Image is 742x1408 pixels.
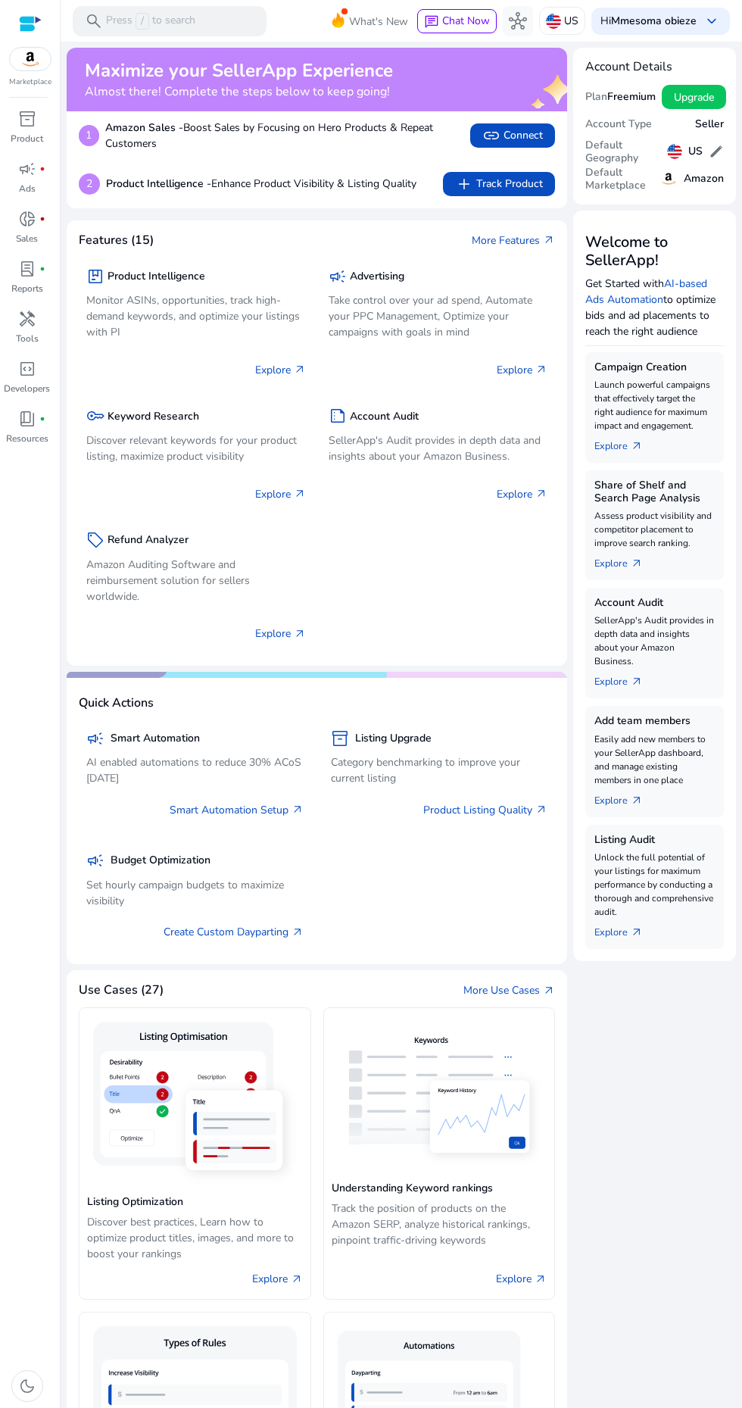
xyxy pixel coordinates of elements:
span: hub [509,12,527,30]
span: arrow_outward [543,234,555,246]
a: More Use Casesarrow_outward [463,982,555,998]
span: Chat Now [442,14,490,28]
h5: Keyword Research [108,411,199,423]
h4: Almost there! Complete the steps below to keep going! [85,85,393,99]
span: arrow_outward [294,488,306,500]
p: Reports [11,282,43,295]
p: SellerApp's Audit provides in depth data and insights about your Amazon Business. [594,613,715,668]
p: Launch powerful campaigns that effectively target the right audience for maximum impact and engag... [594,378,715,432]
button: hub [503,6,533,36]
h5: Smart Automation [111,732,200,745]
button: Upgrade [662,85,726,109]
span: code_blocks [18,360,36,378]
h5: Amazon [684,173,724,186]
span: / [136,13,149,30]
span: link [482,126,500,145]
p: Developers [4,382,50,395]
h5: Plan [585,91,607,104]
span: arrow_outward [631,926,643,938]
span: add [455,175,473,193]
p: Discover relevant keywords for your product listing, maximize product visibility [86,432,306,464]
a: Explorearrow_outward [594,668,655,689]
h5: Listing Upgrade [355,732,432,745]
p: Explore [497,362,547,378]
span: arrow_outward [294,364,306,376]
p: Sales [16,232,38,245]
p: Explore [255,486,306,502]
h5: Budget Optimization [111,854,210,867]
a: Explorearrow_outward [594,919,655,940]
span: donut_small [18,210,36,228]
h5: Account Type [585,118,652,131]
span: arrow_outward [291,804,304,816]
b: Mmesoma obieze [611,14,697,28]
span: Connect [482,126,543,145]
h5: Default Marketplace [585,167,659,192]
h5: Listing Audit [594,834,715,847]
img: Understanding Keyword rankings [332,1022,547,1170]
a: Create Custom Dayparting [164,924,304,940]
a: Explorearrow_outward [594,787,655,808]
p: Marketplace [9,76,51,88]
span: fiber_manual_record [39,166,45,172]
p: Enhance Product Visibility & Listing Quality [106,176,416,192]
p: SellerApp's Audit provides in depth data and insights about your Amazon Business. [329,432,548,464]
h4: Features (15) [79,233,154,248]
span: Upgrade [674,89,714,105]
h5: Advertising [350,270,404,283]
p: US [564,8,578,34]
span: keyboard_arrow_down [703,12,721,30]
span: arrow_outward [631,795,643,807]
img: us.svg [667,144,682,159]
span: lab_profile [18,260,36,278]
span: search [85,12,103,30]
span: arrow_outward [543,985,555,997]
p: Assess product visibility and competitor placement to improve search ranking. [594,509,715,550]
span: dark_mode [18,1377,36,1395]
img: amazon.svg [10,48,51,70]
span: package [86,267,104,286]
b: Product Intelligence - [106,176,211,191]
p: Tools [16,332,39,345]
a: Smart Automation Setup [170,802,304,818]
p: Resources [6,432,48,445]
p: Track the position of products on the Amazon SERP, analyze historical rankings, pinpoint traffic-... [332,1200,547,1248]
h5: Freemium [607,91,656,104]
span: arrow_outward [631,676,643,688]
a: Explorearrow_outward [594,550,655,571]
span: inventory_2 [18,110,36,128]
p: Category benchmarking to improve your current listing [331,754,548,786]
p: Set hourly campaign budgets to maximize visibility [86,877,304,909]
span: chat [424,14,439,30]
p: Product [11,132,43,145]
span: fiber_manual_record [39,416,45,422]
p: Monitor ASINs, opportunities, track high-demand keywords, and optimize your listings with PI [86,292,306,340]
span: handyman [18,310,36,328]
h4: Quick Actions [79,696,154,710]
p: 1 [79,125,99,146]
span: What's New [349,8,408,35]
span: arrow_outward [294,628,306,640]
span: arrow_outward [631,557,643,570]
h5: Add team members [594,715,715,728]
span: summarize [329,407,347,425]
p: Press to search [106,13,195,30]
h5: Account Audit [350,411,419,423]
span: Track Product [455,175,543,193]
p: Explore [497,486,547,502]
span: campaign [329,267,347,286]
span: key [86,407,104,425]
span: arrow_outward [535,364,547,376]
button: addTrack Product [443,172,555,196]
span: campaign [18,160,36,178]
a: Explorearrow_outward [594,432,655,454]
img: amazon.svg [659,170,678,188]
a: AI-based Ads Automation [585,276,707,307]
span: arrow_outward [291,926,304,938]
span: edit [709,144,724,159]
a: Explore [252,1271,303,1287]
p: Get Started with to optimize bids and ad placements to reach the right audience [585,276,724,339]
span: arrow_outward [631,440,643,452]
img: us.svg [546,14,561,29]
h2: Maximize your SellerApp Experience [85,60,393,82]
